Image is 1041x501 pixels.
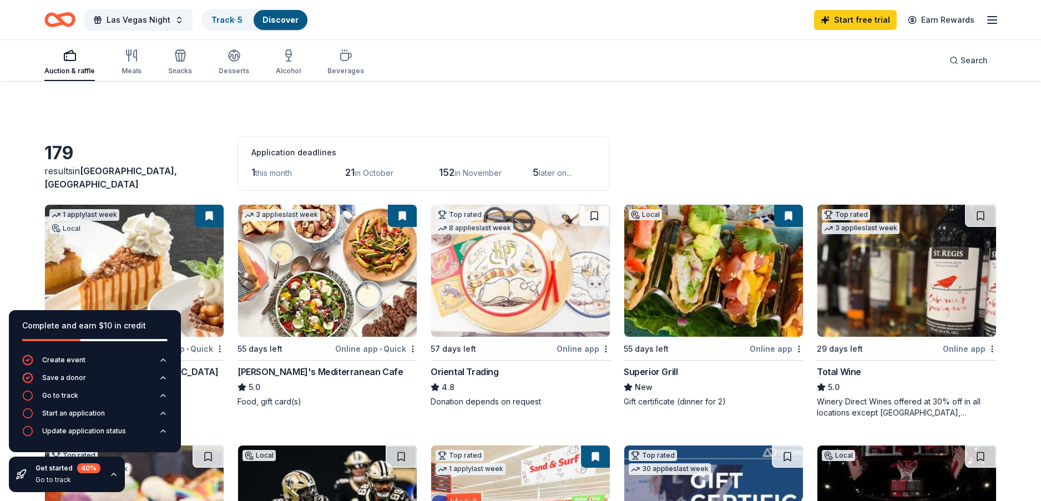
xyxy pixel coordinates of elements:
div: Go to track [42,391,78,400]
div: [PERSON_NAME]'s Mediterranean Cafe [237,365,403,378]
div: Alcohol [276,67,301,75]
div: Complete and earn $10 in credit [22,319,168,332]
button: Create event [22,355,168,372]
button: Start an application [22,408,168,426]
div: Application deadlines [251,146,595,159]
span: 152 [439,166,454,178]
button: Save a donor [22,372,168,390]
div: Go to track [36,475,100,484]
div: 57 days left [431,342,476,356]
button: Track· 5Discover [201,9,309,31]
a: Image for Superior GrillLocal55 days leftOnline appSuperior GrillNewGift certificate (dinner for 2) [624,204,804,407]
div: Top rated [436,209,484,220]
div: 1 apply last week [49,209,119,221]
div: Update application status [42,427,126,436]
div: Gift certificate (dinner for 2) [624,396,804,407]
img: Image for Copeland's of New Orleans [45,205,224,337]
div: Start an application [42,409,105,418]
div: Desserts [219,67,249,75]
div: Create event [42,356,85,365]
span: 5 [533,166,539,178]
div: Auction & raffle [44,67,95,75]
a: Image for Total WineTop rated3 applieslast week29 days leftOnline appTotal Wine5.0Winery Direct W... [817,204,997,418]
span: this month [255,168,292,178]
div: Top rated [629,450,677,461]
span: 1 [251,166,255,178]
span: Las Vegas Night [107,13,170,27]
button: Alcohol [276,44,301,81]
button: Snacks [168,44,192,81]
div: Local [242,450,276,461]
span: 21 [345,166,355,178]
button: Las Vegas Night [84,9,193,31]
span: in November [454,168,502,178]
button: Meals [122,44,142,81]
a: Home [44,7,75,33]
img: Image for Total Wine [817,205,996,337]
span: • [380,345,382,353]
div: Local [822,450,855,461]
div: Online app [943,342,997,356]
span: 4.8 [442,381,454,394]
div: Top rated [436,450,484,461]
a: Image for Copeland's of New Orleans1 applylast weekLocal55 days leftOnline app•Quick[PERSON_NAME]... [44,204,224,407]
img: Image for Oriental Trading [431,205,610,337]
a: Start free trial [814,10,897,30]
div: Snacks [168,67,192,75]
span: 5.0 [249,381,260,394]
div: 55 days left [237,342,282,356]
div: Local [49,223,83,234]
div: Superior Grill [624,365,678,378]
div: 3 applies last week [822,222,899,234]
button: Go to track [22,390,168,408]
a: Image for Oriental TradingTop rated8 applieslast week57 days leftOnline appOriental Trading4.8Don... [431,204,610,407]
div: Meals [122,67,142,75]
a: Discover [262,15,299,24]
div: 30 applies last week [629,463,711,475]
div: Online app Quick [335,342,417,356]
button: Desserts [219,44,249,81]
button: Beverages [327,44,364,81]
span: New [635,381,653,394]
div: Top rated [822,209,870,220]
div: Donation depends on request [431,396,610,407]
a: Image for Taziki's Mediterranean Cafe3 applieslast week55 days leftOnline app•Quick[PERSON_NAME]'... [237,204,417,407]
div: Winery Direct Wines offered at 30% off in all locations except [GEOGRAPHIC_DATA], [GEOGRAPHIC_DAT... [817,396,997,418]
span: [GEOGRAPHIC_DATA], [GEOGRAPHIC_DATA] [44,165,177,190]
div: Oriental Trading [431,365,499,378]
div: Food, gift card(s) [237,396,417,407]
button: Search [941,49,997,72]
div: results [44,164,224,191]
div: 1 apply last week [436,463,506,475]
div: Get started [36,463,100,473]
img: Image for Superior Grill [624,205,803,337]
div: Online app [557,342,610,356]
span: in October [355,168,393,178]
a: Track· 5 [211,15,242,24]
a: Earn Rewards [901,10,981,30]
div: 3 applies last week [242,209,320,221]
div: 179 [44,142,224,164]
div: 8 applies last week [436,222,513,234]
div: Online app [750,342,804,356]
button: Auction & raffle [44,44,95,81]
div: 55 days left [624,342,669,356]
div: Total Wine [817,365,861,378]
button: Update application status [22,426,168,443]
img: Image for Taziki's Mediterranean Cafe [238,205,417,337]
span: later on... [539,168,572,178]
div: Save a donor [42,373,86,382]
span: 5.0 [828,381,840,394]
span: in [44,165,177,190]
div: 29 days left [817,342,863,356]
div: 40 % [77,463,100,473]
div: Beverages [327,67,364,75]
div: Local [629,209,662,220]
span: Search [961,54,988,67]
